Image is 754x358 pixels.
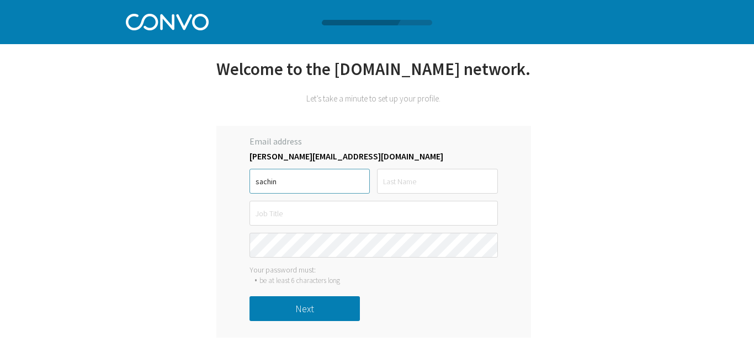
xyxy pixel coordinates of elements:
button: Next [249,296,360,321]
img: Convo Logo [126,11,209,30]
input: Job Title [249,201,498,226]
label: [PERSON_NAME][EMAIL_ADDRESS][DOMAIN_NAME] [249,151,498,162]
div: Let’s take a minute to set up your profile. [216,93,531,104]
div: be at least 6 characters long [259,276,340,285]
div: Your password must: [249,265,498,275]
input: First Name [249,169,370,194]
input: Last Name [377,169,497,194]
div: Welcome to the [DOMAIN_NAME] network. [216,58,531,93]
label: Email address [249,136,498,151]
